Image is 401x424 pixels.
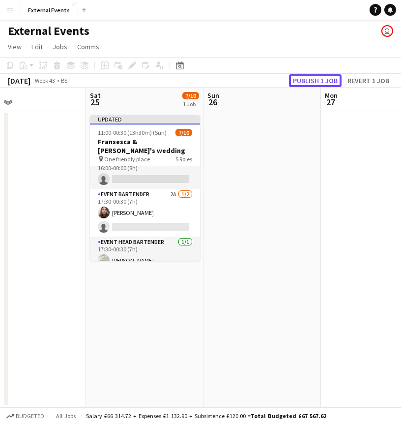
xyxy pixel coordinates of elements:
[8,24,89,38] h1: External Events
[90,237,200,270] app-card-role: Event head Bartender1/117:30-00:30 (7h)[PERSON_NAME]
[207,91,219,100] span: Sun
[175,155,192,163] span: 5 Roles
[323,96,338,108] span: 27
[381,25,393,37] app-user-avatar: Events by Camberwell Arms
[73,40,103,53] a: Comms
[8,42,22,51] span: View
[77,42,99,51] span: Comms
[90,91,101,100] span: Sat
[104,155,150,163] span: One friendly place
[4,40,26,53] a: View
[325,91,338,100] span: Mon
[183,100,199,108] div: 1 Job
[8,76,30,86] div: [DATE]
[289,74,342,87] button: Publish 1 job
[61,77,71,84] div: BST
[90,155,200,189] app-card-role: Floor manager0/116:00-00:00 (8h)
[251,412,326,420] span: Total Budgeted £67 567.62
[28,40,47,53] a: Edit
[90,115,200,123] div: Updated
[86,412,326,420] div: Salary £66 314.72 + Expenses £1 132.90 + Subsistence £120.00 =
[5,411,46,422] button: Budgeted
[53,42,67,51] span: Jobs
[31,42,43,51] span: Edit
[90,137,200,155] h3: Fransesca & [PERSON_NAME]'s wedding
[90,189,200,237] app-card-role: Event bartender2A1/217:30-00:30 (7h)[PERSON_NAME]
[88,96,101,108] span: 25
[49,40,71,53] a: Jobs
[54,412,78,420] span: All jobs
[182,92,199,99] span: 7/10
[175,129,192,136] span: 7/10
[344,74,393,87] button: Revert 1 job
[32,77,57,84] span: Week 43
[20,0,78,20] button: External Events
[206,96,219,108] span: 26
[90,115,200,261] app-job-card: Updated11:00-00:30 (13h30m) (Sun)7/10Fransesca & [PERSON_NAME]'s wedding One friendly place5 Role...
[98,129,167,136] span: 11:00-00:30 (13h30m) (Sun)
[16,413,44,420] span: Budgeted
